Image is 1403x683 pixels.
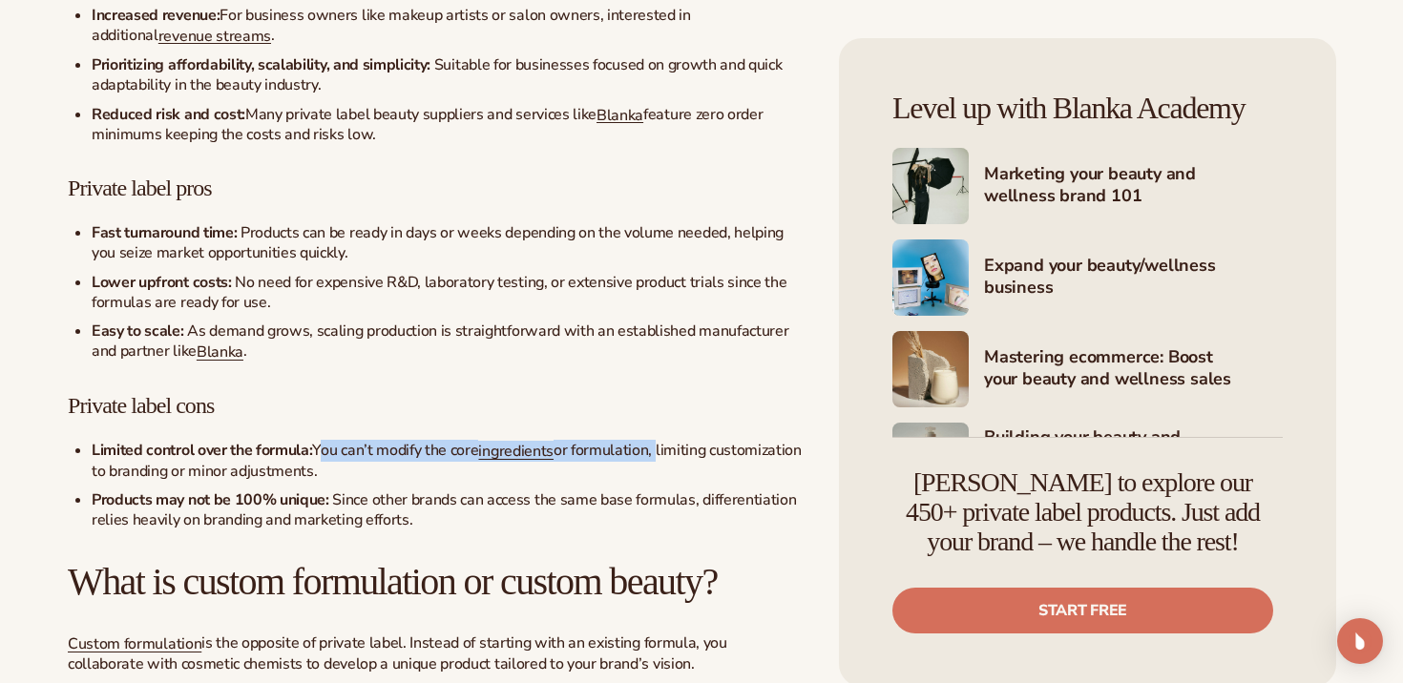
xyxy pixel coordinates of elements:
[984,255,1283,301] h4: Expand your beauty/wellness business
[892,148,969,224] img: Shopify Image 5
[597,104,643,125] a: Blanka
[271,25,275,46] span: .
[92,272,786,313] span: No need for expensive R&D, laboratory testing, or extensive product trials since the formulas are...
[892,239,969,316] img: Shopify Image 6
[892,239,1283,316] a: Shopify Image 6 Expand your beauty/wellness business
[92,5,220,26] strong: Increased revenue:
[197,341,243,362] a: Blanka
[241,104,245,125] strong: :
[92,54,430,75] strong: Prioritizing affordability, scalability, and simplicity:
[243,341,247,362] span: .
[68,176,212,200] span: Private label pros
[892,331,969,407] img: Shopify Image 7
[984,163,1283,210] h4: Marketing your beauty and wellness brand 101
[92,272,232,293] strong: Lower upfront costs:
[68,393,214,418] span: Private label cons
[892,92,1283,125] h4: Level up with Blanka Academy
[158,25,271,46] a: revenue streams
[92,440,312,461] strong: Limited control over the formula:
[92,489,329,510] strong: Products may not be 100% unique:
[92,104,241,125] strong: Reduced risk and cost
[312,440,478,461] span: You can’t modify the core
[892,331,1283,407] a: Shopify Image 7 Mastering ecommerce: Boost your beauty and wellness sales
[892,423,969,499] img: Shopify Image 8
[92,222,237,243] strong: Fast turnaround time:
[92,321,184,341] strong: Easy to scale:
[892,468,1273,556] h4: [PERSON_NAME] to explore our 450+ private label products. Just add your brand – we handle the rest!
[68,632,727,674] span: is the opposite of private label. Instead of starting with an existing formula, you collaborate w...
[92,489,796,530] span: Since other brands can access the same base formulas, differentiation relies heavily on branding ...
[68,560,718,603] span: What is custom formulation or custom beauty?
[92,104,763,146] span: feature zero order minimums keeping the costs and risks low.
[984,346,1283,393] h4: Mastering ecommerce: Boost your beauty and wellness sales
[984,426,1283,495] h4: Building your beauty and wellness brand with [PERSON_NAME]
[241,104,597,125] span: Many private label beauty suppliers and services like
[1337,618,1383,664] div: Open Intercom Messenger
[92,54,782,95] span: Suitable for businesses focused on growth and quick adaptability in the beauty industry.
[892,148,1283,224] a: Shopify Image 5 Marketing your beauty and wellness brand 101
[892,588,1273,633] a: Start free
[92,5,691,46] span: For business owners like makeup artists or salon owners, interested in additional
[92,321,788,362] span: As demand grows, scaling production is straightforward with an established manufacturer and partn...
[68,633,201,654] a: Custom formulation
[478,441,553,462] a: ingredients
[892,423,1283,499] a: Shopify Image 8 Building your beauty and wellness brand with [PERSON_NAME]
[92,222,784,263] span: Products can be ready in days or weeks depending on the volume needed, helping you seize market o...
[92,440,802,482] span: or formulation, limiting customization to branding or minor adjustments.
